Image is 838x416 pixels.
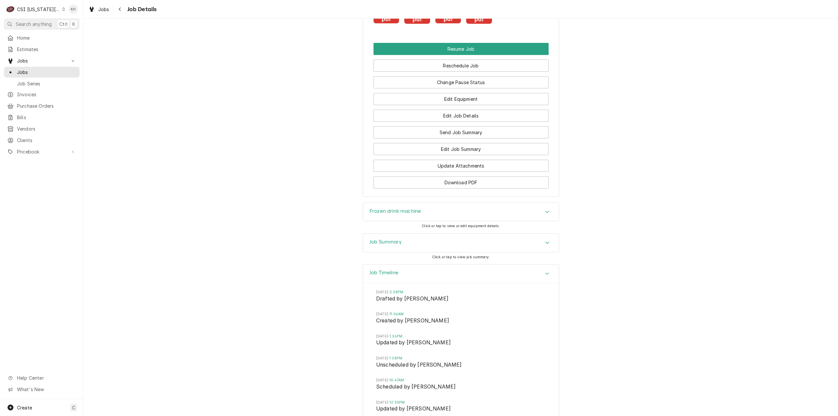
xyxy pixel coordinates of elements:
em: 12:50PM [390,400,405,405]
div: CSI [US_STATE][GEOGRAPHIC_DATA] [17,6,60,13]
button: Reschedule Job [373,60,549,72]
li: Event [376,378,546,400]
span: Timestamp [376,290,546,295]
span: Create [17,405,32,410]
a: Jobs [4,67,80,78]
span: Job Series [17,80,76,87]
span: Clients [17,137,76,144]
li: Event [376,312,546,334]
span: Event String [376,295,546,304]
span: Job Details [125,5,157,14]
em: 2:38PM [390,290,403,294]
em: 10:47AM [390,378,404,382]
a: Invoices [4,89,80,100]
span: Bills [17,114,76,121]
div: Button Group Row [373,172,549,189]
div: Kelsey Hetlage's Avatar [69,5,78,14]
span: Jobs [17,57,66,64]
span: Home [17,34,76,41]
li: Event [376,356,546,378]
button: Update Attachments [373,160,549,172]
span: C [72,404,75,411]
a: Purchase Orders [4,100,80,111]
div: Button Group Row [373,105,549,122]
div: KH [69,5,78,14]
div: C [6,5,15,14]
em: 1:36PM [390,334,402,338]
span: Search anything [16,21,52,27]
div: Accordion Header [363,234,559,252]
div: Accordion Header [363,264,559,283]
span: Timestamp [376,334,546,339]
a: Jobs [86,4,112,15]
span: Invoices [17,91,76,98]
button: Accordion Details Expand Trigger [363,234,559,252]
a: Vendors [4,123,80,134]
span: Jobs [98,6,109,13]
button: Edit Job Summary [373,143,549,155]
button: Download PDF [373,176,549,189]
div: Button Group Row [373,72,549,88]
em: 1:38PM [390,356,402,360]
span: Pricebook [17,148,66,155]
a: Go to Pricebook [4,146,80,157]
a: Go to What's New [4,384,80,395]
button: Accordion Details Expand Trigger [363,203,559,221]
button: Change Pause Status [373,76,549,88]
div: Button Group Row [373,138,549,155]
span: What's New [17,386,76,393]
span: Help Center [17,374,76,381]
button: Resume Job [373,43,549,55]
a: Clients [4,135,80,146]
a: Go to Help Center [4,372,80,383]
button: Search anythingCtrlK [4,18,80,30]
span: Event String [376,339,546,348]
h3: Job Timeline [370,270,398,276]
button: Edit Job Details [373,110,549,122]
span: Event String [376,405,546,414]
span: Event String [376,361,546,370]
button: Navigate back [115,4,125,14]
span: Ctrl [59,21,68,27]
span: Timestamp [376,400,546,405]
span: K [72,21,75,27]
button: Accordion Details Expand Trigger [363,264,559,283]
div: Frozen drink machine [363,203,559,222]
span: Vendors [17,125,76,132]
h3: Job Summary [370,239,402,245]
a: Job Series [4,78,80,89]
h3: Frozen drink machine [370,208,421,214]
span: Timestamp [376,378,546,383]
span: Purchase Orders [17,102,76,109]
div: Button Group Row [373,155,549,172]
div: Button Group Row [373,55,549,72]
li: Event [376,334,546,356]
a: Go to Jobs [4,55,80,66]
div: CSI Kansas City's Avatar [6,5,15,14]
span: Event String [376,317,546,326]
li: Event [376,290,546,312]
button: Send Job Summary [373,126,549,138]
div: Button Group Row [373,88,549,105]
span: Click or tap to view or edit equipment details. [422,224,500,228]
div: Button Group [373,43,549,189]
a: Estimates [4,44,80,55]
a: Bills [4,112,80,123]
div: Button Group Row [373,43,549,55]
div: Job Summary [363,233,559,252]
span: Event String [376,383,546,392]
button: Edit Equipment [373,93,549,105]
span: Jobs [17,69,76,76]
div: Button Group Row [373,122,549,138]
div: Accordion Header [363,203,559,221]
span: Click or tap to view job summary. [432,255,490,259]
span: Timestamp [376,356,546,361]
em: 11:06AM [390,312,404,316]
span: Estimates [17,46,76,53]
a: Home [4,32,80,43]
span: Timestamp [376,312,546,317]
